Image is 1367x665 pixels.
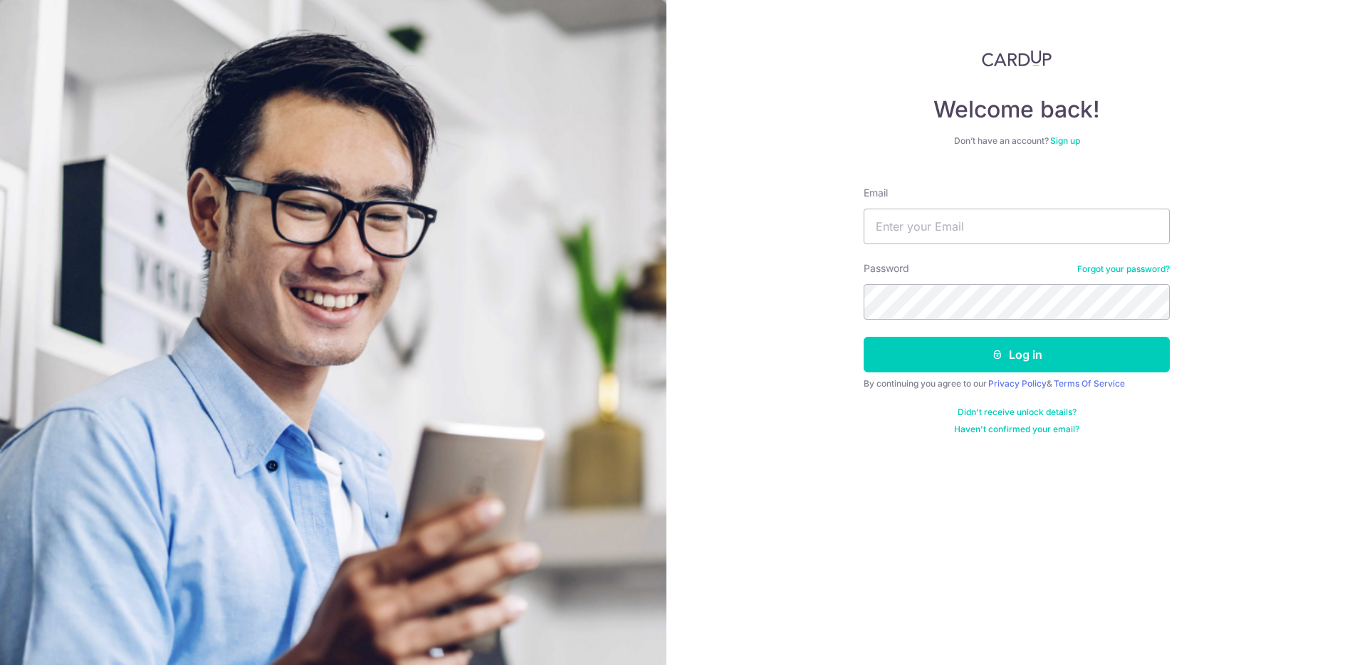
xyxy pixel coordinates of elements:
[958,407,1077,418] a: Didn't receive unlock details?
[864,261,909,276] label: Password
[864,378,1170,389] div: By continuing you agree to our &
[988,378,1047,389] a: Privacy Policy
[1050,135,1080,146] a: Sign up
[864,186,888,200] label: Email
[864,209,1170,244] input: Enter your Email
[864,135,1170,147] div: Don’t have an account?
[982,50,1052,67] img: CardUp Logo
[864,337,1170,372] button: Log in
[864,95,1170,124] h4: Welcome back!
[1054,378,1125,389] a: Terms Of Service
[1077,263,1170,275] a: Forgot your password?
[954,424,1079,435] a: Haven't confirmed your email?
